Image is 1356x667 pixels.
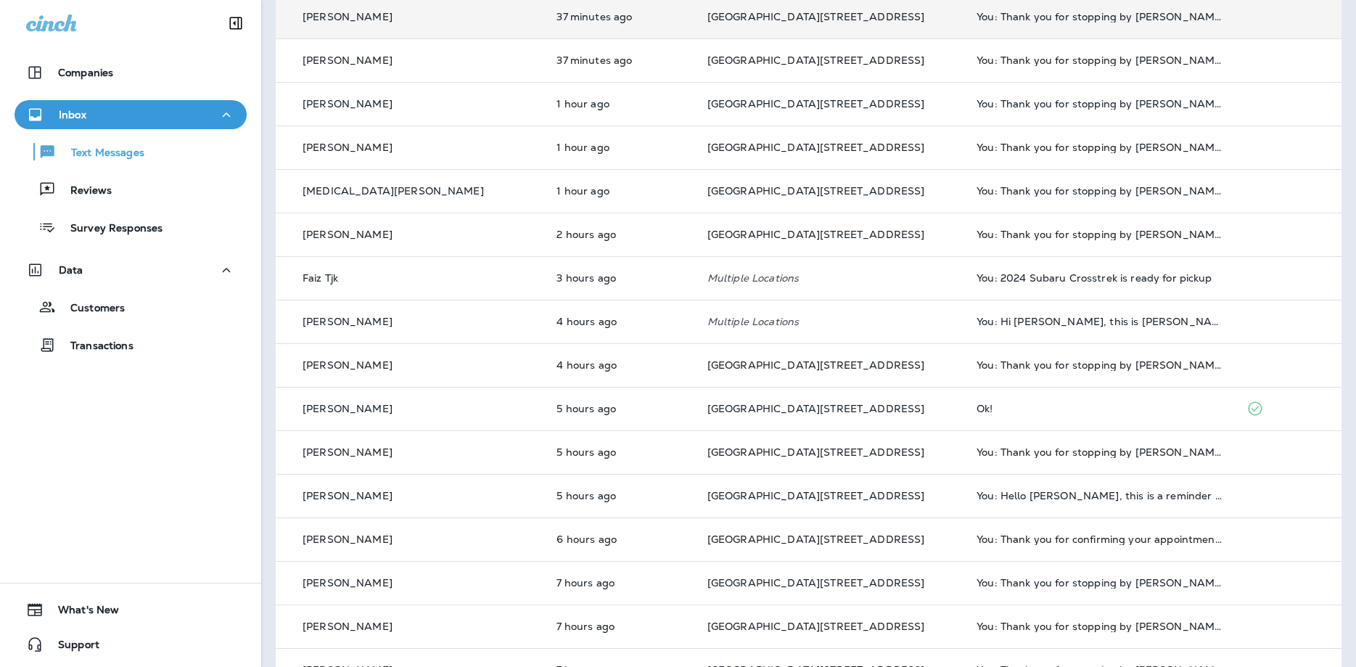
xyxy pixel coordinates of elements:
[556,359,683,371] p: Sep 30, 2025 11:00 AM
[57,147,144,160] p: Text Messages
[556,533,683,545] p: Sep 30, 2025 09:06 AM
[15,212,247,242] button: Survey Responses
[44,639,99,656] span: Support
[977,316,1223,327] div: You: Hi Tony, this is Jeremy at Jensen Tire in Millard. I got a call from Matt at Gerber Collisio...
[303,403,393,414] p: [PERSON_NAME]
[303,446,393,458] p: [PERSON_NAME]
[15,174,247,205] button: Reviews
[707,359,925,372] span: [GEOGRAPHIC_DATA][STREET_ADDRESS]
[977,446,1223,458] div: You: Thank you for stopping by Jensen Tire & Auto - South 144th Street. Please take 30 seconds to...
[977,490,1223,502] div: You: Hello Michael, this is a reminder of your scheduled appointment set for 10/01/2025 10:00 AM ...
[303,142,393,153] p: [PERSON_NAME]
[556,98,683,110] p: Sep 30, 2025 01:59 PM
[707,620,925,633] span: [GEOGRAPHIC_DATA][STREET_ADDRESS]
[56,302,125,316] p: Customers
[15,255,247,285] button: Data
[977,98,1223,110] div: You: Thank you for stopping by Jensen Tire & Auto - South 144th Street. Please take 30 seconds to...
[707,141,925,154] span: [GEOGRAPHIC_DATA][STREET_ADDRESS]
[44,604,119,621] span: What's New
[58,67,113,78] p: Companies
[15,330,247,360] button: Transactions
[556,316,683,327] p: Sep 30, 2025 11:27 AM
[707,489,925,502] span: [GEOGRAPHIC_DATA][STREET_ADDRESS]
[15,630,247,659] button: Support
[556,54,683,66] p: Sep 30, 2025 02:59 PM
[303,54,393,66] p: [PERSON_NAME]
[303,11,393,22] p: [PERSON_NAME]
[303,316,393,327] p: [PERSON_NAME]
[303,272,338,284] p: Faiz Tjk
[15,595,247,624] button: What's New
[303,98,393,110] p: [PERSON_NAME]
[59,109,86,120] p: Inbox
[707,533,925,546] span: [GEOGRAPHIC_DATA][STREET_ADDRESS]
[977,577,1223,589] div: You: Thank you for stopping by Jensen Tire & Auto - South 144th Street. Please take 30 seconds to...
[303,185,484,197] p: [MEDICAL_DATA][PERSON_NAME]
[556,185,683,197] p: Sep 30, 2025 01:58 PM
[977,54,1223,66] div: You: Thank you for stopping by Jensen Tire & Auto - South 144th Street. Please take 30 seconds to...
[59,264,83,276] p: Data
[56,340,133,353] p: Transactions
[707,54,925,67] span: [GEOGRAPHIC_DATA][STREET_ADDRESS]
[707,184,925,197] span: [GEOGRAPHIC_DATA][STREET_ADDRESS]
[707,228,925,241] span: [GEOGRAPHIC_DATA][STREET_ADDRESS]
[707,402,925,415] span: [GEOGRAPHIC_DATA][STREET_ADDRESS]
[977,142,1223,153] div: You: Thank you for stopping by Jensen Tire & Auto - South 144th Street. Please take 30 seconds to...
[15,100,247,129] button: Inbox
[977,272,1223,284] div: You: 2024 Subaru Crosstrek is ready for pickup
[556,446,683,458] p: Sep 30, 2025 09:58 AM
[707,97,925,110] span: [GEOGRAPHIC_DATA][STREET_ADDRESS]
[303,533,393,545] p: [PERSON_NAME]
[556,11,683,22] p: Sep 30, 2025 02:59 PM
[556,621,683,632] p: Sep 30, 2025 08:04 AM
[977,621,1223,632] div: You: Thank you for stopping by Jensen Tire & Auto - South 144th Street. Please take 30 seconds to...
[707,576,925,589] span: [GEOGRAPHIC_DATA][STREET_ADDRESS]
[215,9,256,38] button: Collapse Sidebar
[556,272,683,284] p: Sep 30, 2025 12:02 PM
[977,359,1223,371] div: You: Thank you for stopping by Jensen Tire & Auto - South 144th Street. Please take 30 seconds to...
[977,185,1223,197] div: You: Thank you for stopping by Jensen Tire & Auto - South 144th Street. Please take 30 seconds to...
[556,577,683,589] p: Sep 30, 2025 08:04 AM
[303,621,393,632] p: [PERSON_NAME]
[56,222,163,236] p: Survey Responses
[15,292,247,322] button: Customers
[303,577,393,589] p: [PERSON_NAME]
[15,136,247,167] button: Text Messages
[977,11,1223,22] div: You: Thank you for stopping by Jensen Tire & Auto - South 144th Street. Please take 30 seconds to...
[707,316,953,327] p: Multiple Locations
[556,229,683,240] p: Sep 30, 2025 12:58 PM
[556,142,683,153] p: Sep 30, 2025 01:59 PM
[556,490,683,502] p: Sep 30, 2025 09:47 AM
[977,533,1223,545] div: You: Thank you for confirming your appointment scheduled for 10/01/2025 9:00 AM with South 144th ...
[707,10,925,23] span: [GEOGRAPHIC_DATA][STREET_ADDRESS]
[303,490,393,502] p: [PERSON_NAME]
[707,272,953,284] p: Multiple Locations
[303,359,393,371] p: [PERSON_NAME]
[707,446,925,459] span: [GEOGRAPHIC_DATA][STREET_ADDRESS]
[56,184,112,198] p: Reviews
[977,229,1223,240] div: You: Thank you for stopping by Jensen Tire & Auto - South 144th Street. Please take 30 seconds to...
[977,403,1223,414] div: Ok!
[15,58,247,87] button: Companies
[303,229,393,240] p: [PERSON_NAME]
[556,403,683,414] p: Sep 30, 2025 10:08 AM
